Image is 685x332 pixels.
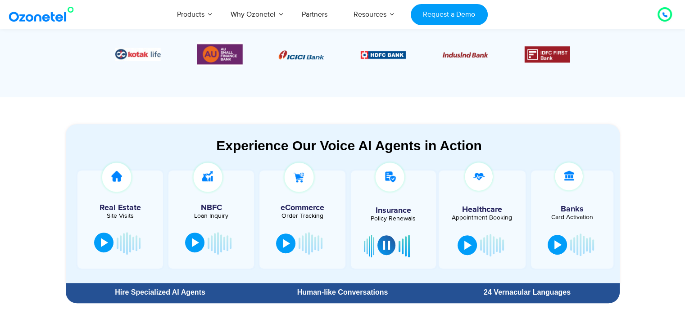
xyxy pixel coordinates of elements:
[355,206,431,215] h5: Insurance
[82,204,159,212] h5: Real Estate
[115,42,570,66] div: Image Carousel
[443,49,488,60] div: 3 / 6
[264,204,340,212] h5: eCommerce
[279,49,324,60] div: 1 / 6
[535,205,609,213] h5: Banks
[264,213,340,219] div: Order Tracking
[254,289,430,296] div: Human-like Conversations
[115,48,160,61] div: 5 / 6
[75,138,624,153] div: Experience Our Voice AI Agents in Action
[445,215,519,221] div: Appointment Booking
[443,52,488,58] img: Picture10.png
[411,4,488,25] a: Request a Demo
[535,214,609,220] div: Card Activation
[115,48,160,61] img: Picture26.jpg
[361,51,406,58] img: Picture9.png
[525,46,570,63] div: 4 / 6
[173,213,250,219] div: Loan Inquiry
[355,215,431,222] div: Policy Renewals
[82,213,159,219] div: Site Visits
[197,42,242,66] img: Picture13.png
[525,46,570,63] img: Picture12.png
[445,206,519,214] h5: Healthcare
[173,204,250,212] h5: NBFC
[439,289,615,296] div: 24 Vernacular Languages
[70,289,250,296] div: Hire Specialized AI Agents
[361,49,406,60] div: 2 / 6
[279,50,324,59] img: Picture8.png
[197,42,242,66] div: 6 / 6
